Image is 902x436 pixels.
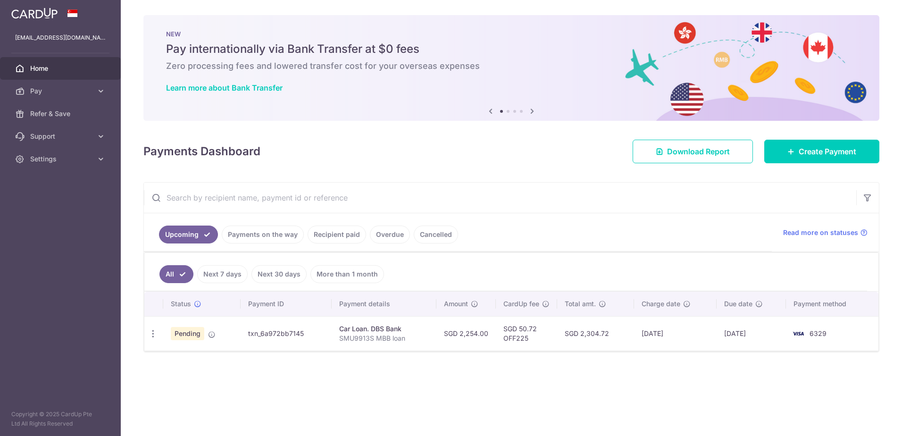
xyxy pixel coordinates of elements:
[634,316,717,351] td: [DATE]
[197,265,248,283] a: Next 7 days
[251,265,307,283] a: Next 30 days
[414,226,458,243] a: Cancelled
[222,226,304,243] a: Payments on the way
[166,42,857,57] h5: Pay internationally via Bank Transfer at $0 fees
[171,299,191,309] span: Status
[370,226,410,243] a: Overdue
[642,299,680,309] span: Charge date
[332,292,436,316] th: Payment details
[30,154,92,164] span: Settings
[308,226,366,243] a: Recipient paid
[310,265,384,283] a: More than 1 month
[764,140,879,163] a: Create Payment
[339,324,429,334] div: Car Loan. DBS Bank
[166,83,283,92] a: Learn more about Bank Transfer
[799,146,856,157] span: Create Payment
[633,140,753,163] a: Download Report
[241,316,332,351] td: txn_6a972bb7145
[144,183,856,213] input: Search by recipient name, payment id or reference
[810,329,827,337] span: 6329
[143,143,260,160] h4: Payments Dashboard
[166,30,857,38] p: NEW
[15,33,106,42] p: [EMAIL_ADDRESS][DOMAIN_NAME]
[159,265,193,283] a: All
[241,292,332,316] th: Payment ID
[717,316,786,351] td: [DATE]
[783,228,858,237] span: Read more on statuses
[436,316,496,351] td: SGD 2,254.00
[30,64,92,73] span: Home
[30,86,92,96] span: Pay
[503,299,539,309] span: CardUp fee
[166,60,857,72] h6: Zero processing fees and lowered transfer cost for your overseas expenses
[724,299,752,309] span: Due date
[171,327,204,340] span: Pending
[557,316,634,351] td: SGD 2,304.72
[143,15,879,121] img: Bank transfer banner
[667,146,730,157] span: Download Report
[159,226,218,243] a: Upcoming
[496,316,557,351] td: SGD 50.72 OFF225
[444,299,468,309] span: Amount
[786,292,878,316] th: Payment method
[339,334,429,343] p: SMU9913S MBB loan
[30,132,92,141] span: Support
[789,328,808,339] img: Bank Card
[11,8,58,19] img: CardUp
[783,228,868,237] a: Read more on statuses
[565,299,596,309] span: Total amt.
[842,408,893,431] iframe: Opens a widget where you can find more information
[30,109,92,118] span: Refer & Save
